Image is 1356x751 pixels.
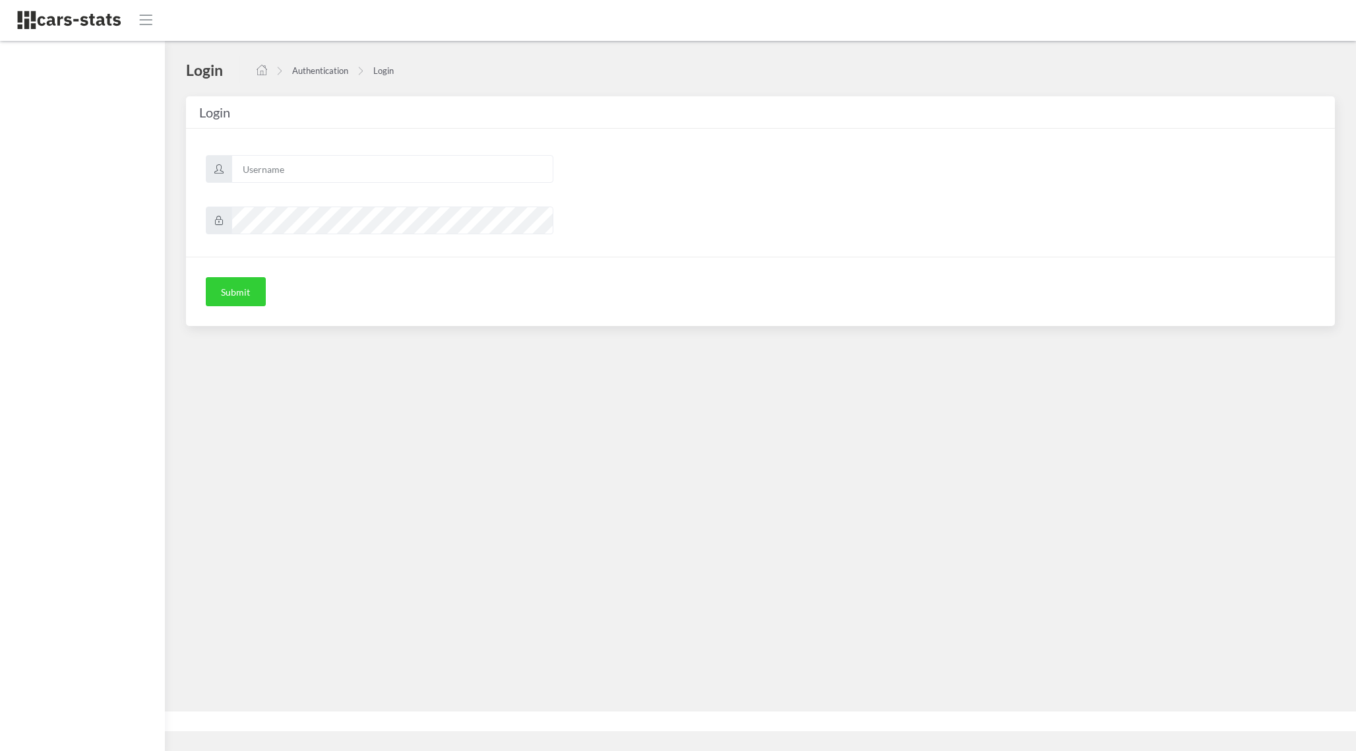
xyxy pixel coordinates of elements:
[186,60,223,80] h4: Login
[292,65,348,76] a: Authentication
[206,277,266,306] button: Submit
[231,155,553,183] input: Username
[373,65,394,76] a: Login
[199,104,230,120] span: Login
[16,10,122,30] img: navbar brand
